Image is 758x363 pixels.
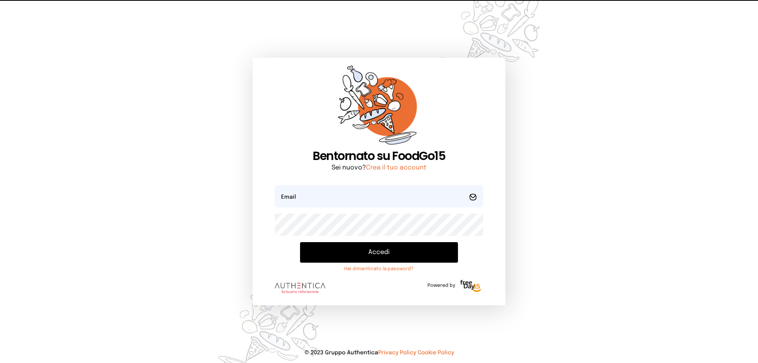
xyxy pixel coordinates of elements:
p: Sei nuovo? [275,163,483,173]
a: Hai dimenticato la password? [300,266,458,272]
a: Privacy Policy [378,350,416,355]
img: sticker-orange.65babaf.png [338,66,420,149]
span: Powered by [428,282,455,289]
button: Accedi [300,242,458,263]
a: Cookie Policy [418,350,454,355]
img: logo.8f33a47.png [275,283,325,293]
img: logo-freeday.3e08031.png [458,278,483,294]
p: © 2023 Gruppo Authentica [13,349,745,357]
h1: Bentornato su FoodGo15 [275,149,483,163]
a: Crea il tuo account [366,164,426,171]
